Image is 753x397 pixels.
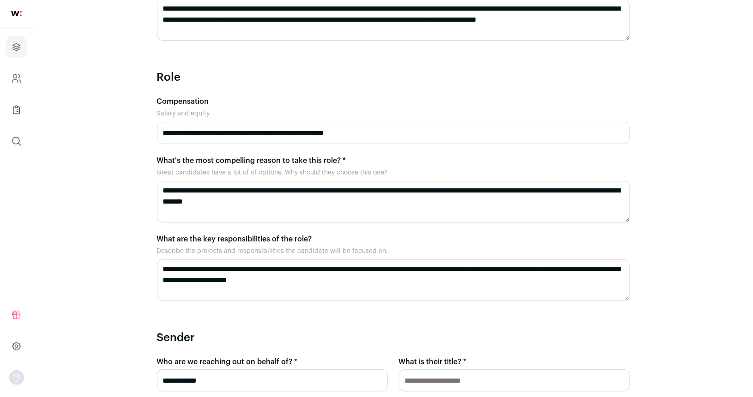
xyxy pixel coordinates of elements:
button: Open dropdown [9,370,24,385]
h2: Role [157,70,630,85]
label: Compensation [157,96,630,107]
img: nopic.png [9,370,24,385]
label: What are the key responsibilities of the role? [157,234,630,245]
a: Company and ATS Settings [6,67,27,90]
div: Salary and equity [157,109,630,118]
div: Great candidates have a lot of of options. Why should they choose this one? [157,168,630,177]
a: Company Lists [6,99,27,121]
h2: Sender [157,331,630,345]
div: Describe the projects and responsibilities the candidate will be focused on. [157,247,630,256]
label: What's the most compelling reason to take this role? * [157,155,630,166]
label: Who are we reaching out on behalf of? * [157,356,388,367]
a: Projects [6,36,27,58]
img: wellfound-shorthand-0d5821cbd27db2630d0214b213865d53afaa358527fdda9d0ea32b1df1b89c2c.svg [11,11,22,16]
label: What is their title? * [399,356,630,367]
